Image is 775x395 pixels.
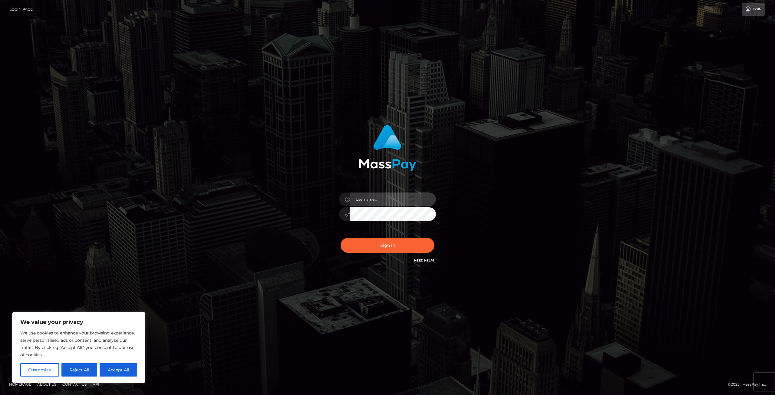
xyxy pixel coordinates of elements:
a: Need Help? [414,258,434,262]
button: Customise [20,363,59,377]
a: Contact Us [60,380,89,389]
button: Sign in [341,238,434,253]
button: Accept All [100,363,137,377]
p: We use cookies to enhance your browsing experience, serve personalised ads or content, and analys... [20,329,137,358]
input: Username... [350,193,436,206]
img: MassPay Login [359,125,416,171]
div: © 2025 , MassPay Inc. [728,381,770,388]
a: Login Page [9,3,33,16]
a: Login [742,3,765,16]
div: We value your privacy [12,312,145,383]
p: We value your privacy [20,318,137,326]
button: Reject All [61,363,97,377]
a: API [90,380,102,389]
a: About Us [35,380,59,389]
a: Homepage [7,380,34,389]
